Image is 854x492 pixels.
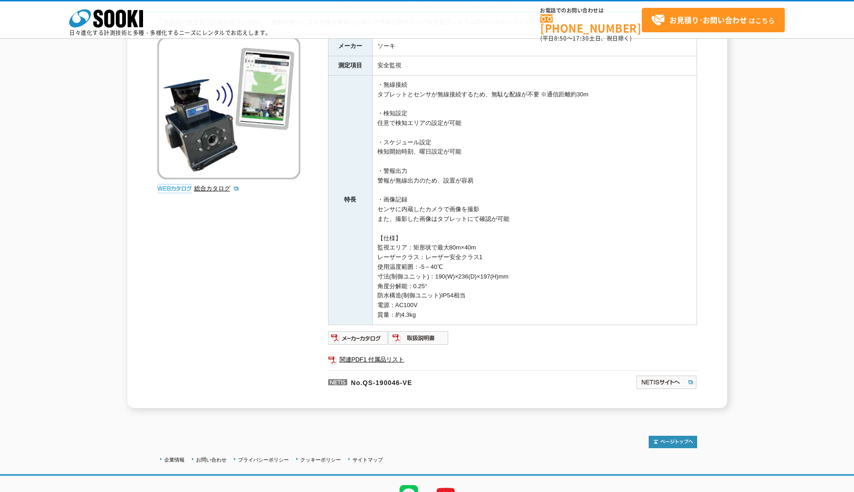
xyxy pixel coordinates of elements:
[328,370,547,392] p: No.QS-190046-VE
[157,184,192,193] img: webカタログ
[649,436,697,448] img: トップページへ
[554,34,567,42] span: 8:50
[540,8,642,13] span: お電話でのお問い合わせは
[164,457,185,462] a: 企業情報
[540,34,632,42] span: (平日 ～ 土日、祝日除く)
[388,331,449,345] img: 取扱説明書
[238,457,289,462] a: プライバシーポリシー
[540,14,642,33] a: [PHONE_NUMBER]
[352,457,383,462] a: サイトマップ
[328,354,697,366] a: 関連PDF1 付属品リスト
[573,34,589,42] span: 17:30
[328,75,372,325] th: 特長
[328,337,388,344] a: メーカーカタログ
[196,457,227,462] a: お問い合わせ
[328,331,388,345] img: メーカーカタログ
[372,56,697,75] td: 安全監視
[328,56,372,75] th: 測定項目
[636,375,697,390] img: NETISサイトへ
[642,8,785,32] a: お見積り･お問い合わせはこちら
[328,37,372,56] th: メーカー
[372,75,697,325] td: ・無線接続 タブレットとセンサが無線接続するため、無駄な配線が不要 ※通信距離約30m ・検知設定 任意で検知エリアの設定が可能 ・スケジュール設定 検知開始時刻、曜日設定が可能 ・警報出力 警...
[69,30,271,36] p: 日々進化する計測技術と多種・多様化するニーズにレンタルでお応えします。
[300,457,341,462] a: クッキーポリシー
[157,36,300,179] img: 警戒エリア安全監視システム 2Dセンサ -
[669,14,747,25] strong: お見積り･お問い合わせ
[372,37,697,56] td: ソーキ
[651,13,775,27] span: はこちら
[194,185,239,192] a: 総合カタログ
[388,337,449,344] a: 取扱説明書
